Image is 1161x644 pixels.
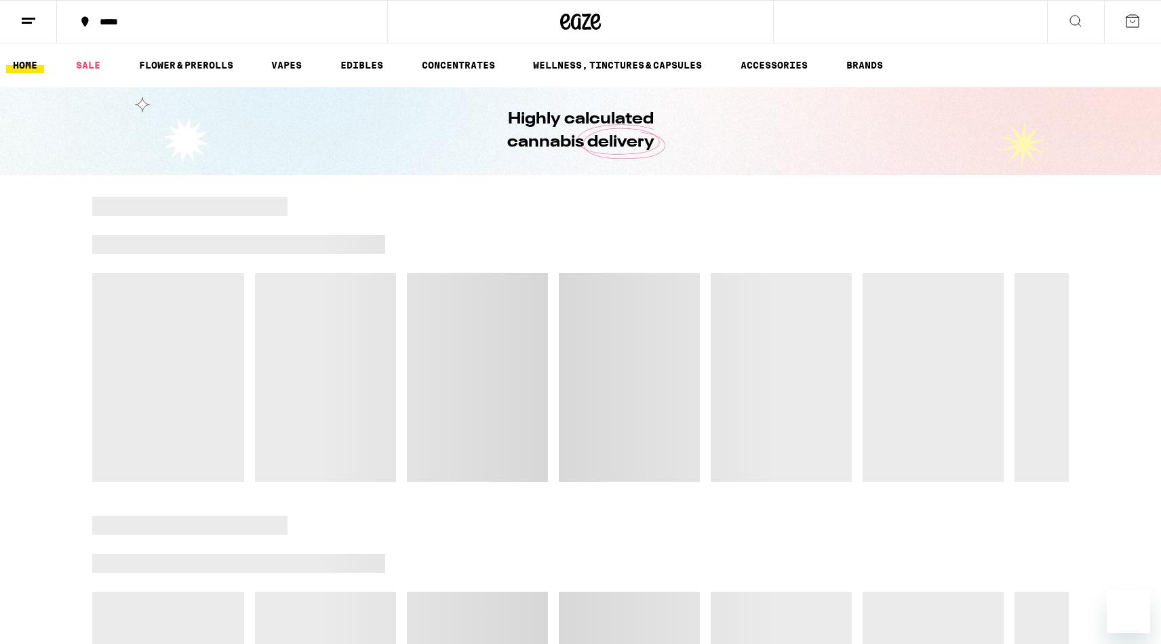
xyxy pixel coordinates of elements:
[334,57,390,73] a: EDIBLES
[132,57,240,73] a: FLOWER & PREROLLS
[415,57,502,73] a: CONCENTRATES
[264,57,309,73] a: VAPES
[69,57,107,73] a: SALE
[469,108,692,154] h1: Highly calculated cannabis delivery
[734,57,814,73] a: ACCESSORIES
[1107,590,1150,633] iframe: Button to launch messaging window
[6,57,44,73] a: HOME
[840,57,890,73] a: BRANDS
[526,57,709,73] a: WELLNESS, TINCTURES & CAPSULES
